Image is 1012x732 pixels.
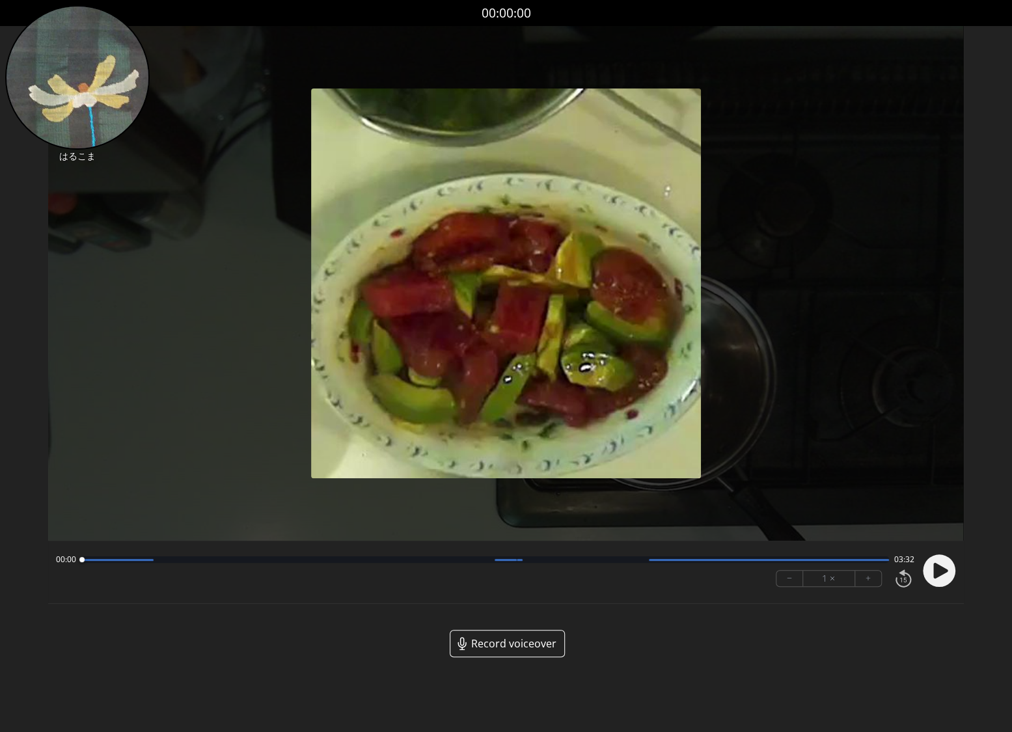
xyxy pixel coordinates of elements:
span: Record voiceover [471,636,556,651]
a: Record voiceover [450,630,565,657]
button: + [855,571,881,586]
p: はるこま [5,150,150,163]
span: 00:00 [56,554,76,565]
img: SK [5,5,150,150]
img: Poster Image [311,88,701,478]
span: 03:32 [894,554,914,565]
a: 00:00:00 [482,4,531,23]
div: 1 × [803,571,855,586]
button: − [776,571,803,586]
